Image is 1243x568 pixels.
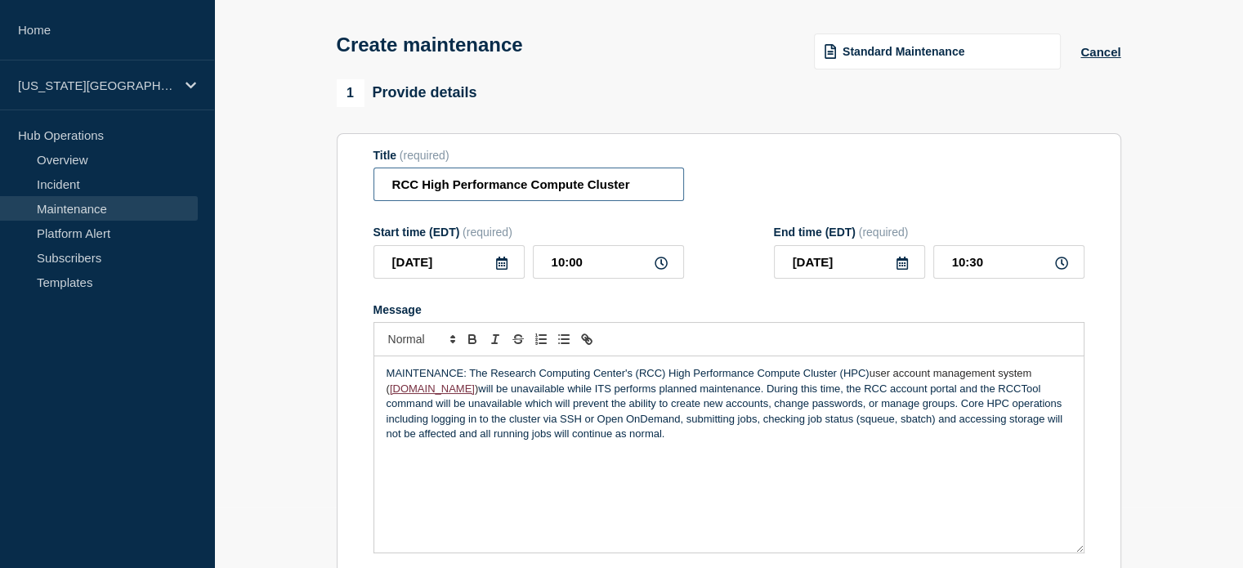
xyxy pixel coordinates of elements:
input: Title [373,168,684,201]
div: Message [374,356,1084,552]
button: Toggle ordered list [530,329,552,349]
input: YYYY-MM-DD [774,245,925,279]
img: template icon [825,44,836,59]
span: (required) [859,226,909,239]
h1: Create maintenance [337,34,523,56]
button: Cancel [1080,45,1120,59]
span: user account management system ( [387,367,1035,394]
div: Start time (EDT) [373,226,684,239]
div: Title [373,149,684,162]
button: Toggle bold text [461,329,484,349]
button: Toggle strikethrough text [507,329,530,349]
input: YYYY-MM-DD [373,245,525,279]
span: Standard Maintenance [843,45,964,58]
span: (required) [400,149,449,162]
button: Toggle bulleted list [552,329,575,349]
span: (required) [463,226,512,239]
input: HH:MM [933,245,1084,279]
p: MAINTENANCE: The Research Computing Center's (RCC) High Performance Compute Cluster (HPC) will be... [387,366,1071,441]
div: Provide details [337,79,477,107]
input: HH:MM [533,245,684,279]
span: Font size [381,329,461,349]
a: [DOMAIN_NAME] [390,382,475,395]
div: Message [373,303,1084,316]
span: 1 [337,79,364,107]
p: [US_STATE][GEOGRAPHIC_DATA] [18,78,175,92]
button: Toggle link [575,329,598,349]
div: End time (EDT) [774,226,1084,239]
button: Toggle italic text [484,329,507,349]
span: ) [475,382,478,395]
